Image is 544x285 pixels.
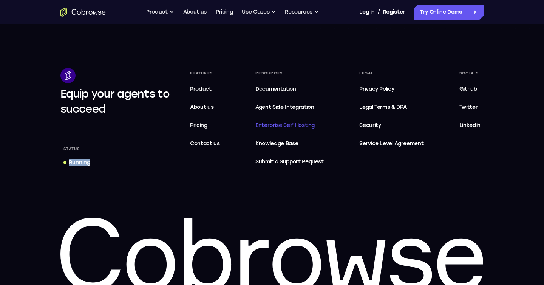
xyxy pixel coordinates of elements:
[459,86,477,92] span: Github
[356,68,427,79] div: Legal
[183,5,207,20] a: About us
[456,118,484,133] a: Linkedin
[60,156,93,169] a: Running
[359,122,381,129] span: Security
[190,140,220,147] span: Contact us
[359,86,394,92] span: Privacy Policy
[187,136,223,151] a: Contact us
[359,104,406,110] span: Legal Terms & DPA
[60,144,83,154] div: Status
[252,100,327,115] a: Agent Side Integration
[242,5,276,20] button: Use Cases
[60,8,106,17] a: Go to the home page
[216,5,233,20] a: Pricing
[190,104,213,110] span: About us
[255,86,296,92] span: Documentation
[187,100,223,115] a: About us
[359,139,423,148] span: Service Level Agreement
[356,100,427,115] a: Legal Terms & DPA
[414,5,484,20] a: Try Online Demo
[459,122,481,129] span: Linkedin
[255,103,324,112] span: Agent Side Integration
[255,121,324,130] span: Enterprise Self Hosting
[285,5,319,20] button: Resources
[187,118,223,133] a: Pricing
[252,118,327,133] a: Enterprise Self Hosting
[146,5,174,20] button: Product
[252,68,327,79] div: Resources
[378,8,380,17] span: /
[456,82,484,97] a: Github
[255,157,324,166] span: Submit a Support Request
[255,140,298,147] span: Knowledge Base
[252,154,327,169] a: Submit a Support Request
[456,100,484,115] a: Twitter
[190,122,207,129] span: Pricing
[187,82,223,97] a: Product
[356,82,427,97] a: Privacy Policy
[252,136,327,151] a: Knowledge Base
[356,118,427,133] a: Security
[456,68,484,79] div: Socials
[359,5,374,20] a: Log In
[69,159,90,166] div: Running
[356,136,427,151] a: Service Level Agreement
[190,86,212,92] span: Product
[187,68,223,79] div: Features
[60,87,170,115] span: Equip your agents to succeed
[252,82,327,97] a: Documentation
[383,5,405,20] a: Register
[459,104,478,110] span: Twitter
